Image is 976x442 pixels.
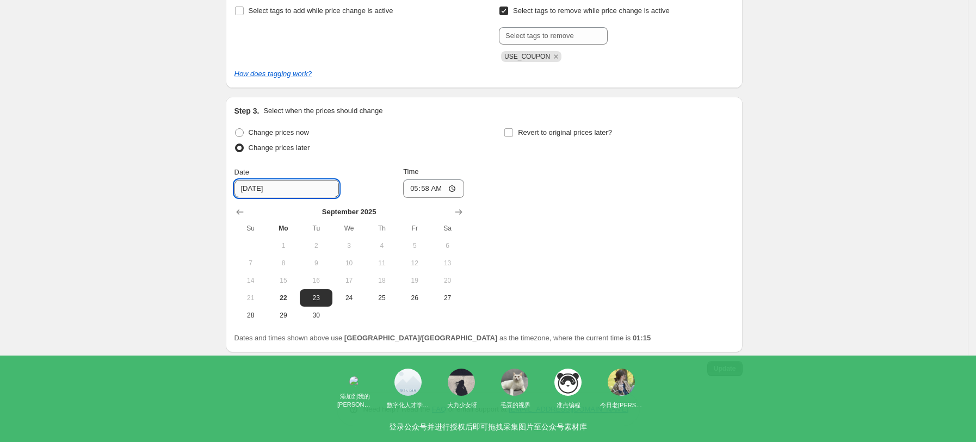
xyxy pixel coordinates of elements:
th: Saturday [431,220,464,237]
span: 2 [304,241,328,250]
span: Su [239,224,263,233]
button: Friday September 19 2025 [398,272,431,289]
span: 3 [337,241,361,250]
span: Sa [435,224,459,233]
span: 9 [304,259,328,267]
span: 24 [337,294,361,302]
button: Saturday September 13 2025 [431,254,464,272]
span: 19 [403,276,427,285]
span: 26 [403,294,427,302]
span: Change prices now [249,128,309,136]
span: Time [403,167,418,176]
button: Thursday September 11 2025 [366,254,398,272]
button: Saturday September 6 2025 [431,237,464,254]
a: How does tagging work? [234,70,312,78]
span: 22 [271,294,295,302]
button: Wednesday September 24 2025 [332,289,365,307]
span: Th [370,224,394,233]
th: Sunday [234,220,267,237]
button: Thursday September 18 2025 [366,272,398,289]
span: We [337,224,361,233]
span: USE_COUPON [504,53,550,60]
span: 1 [271,241,295,250]
button: Tuesday September 9 2025 [300,254,332,272]
button: Thursday September 25 2025 [366,289,398,307]
b: 01:15 [633,334,651,342]
span: 17 [337,276,361,285]
span: 10 [337,259,361,267]
span: 13 [435,259,459,267]
span: 4 [370,241,394,250]
span: Select tags to remove while price change is active [513,7,670,15]
h2: Step 3. [234,105,260,116]
span: 12 [403,259,427,267]
button: Today Monday September 22 2025 [267,289,300,307]
button: Wednesday September 17 2025 [332,272,365,289]
button: Tuesday September 16 2025 [300,272,332,289]
input: 9/22/2025 [234,180,339,197]
span: 27 [435,294,459,302]
button: Friday September 12 2025 [398,254,431,272]
span: 28 [239,311,263,320]
button: Thursday September 4 2025 [366,237,398,254]
span: 7 [239,259,263,267]
button: Saturday September 27 2025 [431,289,464,307]
p: Select when the prices should change [263,105,382,116]
button: Sunday September 28 2025 [234,307,267,324]
button: Sunday September 21 2025 [234,289,267,307]
span: 8 [271,259,295,267]
span: 6 [435,241,459,250]
span: 29 [271,311,295,320]
button: Sunday September 7 2025 [234,254,267,272]
b: [GEOGRAPHIC_DATA]/[GEOGRAPHIC_DATA] [344,334,497,342]
span: Fr [403,224,427,233]
button: Show next month, October 2025 [451,204,466,220]
button: Wednesday September 10 2025 [332,254,365,272]
span: 20 [435,276,459,285]
button: Wednesday September 3 2025 [332,237,365,254]
input: 12:00 [403,179,464,198]
th: Monday [267,220,300,237]
th: Friday [398,220,431,237]
button: Tuesday September 2 2025 [300,237,332,254]
span: Select tags to add while price change is active [249,7,393,15]
button: Tuesday September 23 2025 [300,289,332,307]
button: Friday September 5 2025 [398,237,431,254]
th: Wednesday [332,220,365,237]
span: Date [234,168,249,176]
button: Saturday September 20 2025 [431,272,464,289]
button: Monday September 1 2025 [267,237,300,254]
th: Tuesday [300,220,332,237]
button: Monday September 8 2025 [267,254,300,272]
span: 15 [271,276,295,285]
span: 5 [403,241,427,250]
span: Tu [304,224,328,233]
span: 25 [370,294,394,302]
span: Dates and times shown above use as the timezone, where the current time is [234,334,651,342]
span: Change prices later [249,144,310,152]
button: Monday September 15 2025 [267,272,300,289]
span: 18 [370,276,394,285]
span: 11 [370,259,394,267]
button: Tuesday September 30 2025 [300,307,332,324]
span: 30 [304,311,328,320]
span: Mo [271,224,295,233]
button: Sunday September 14 2025 [234,272,267,289]
button: Friday September 26 2025 [398,289,431,307]
span: 23 [304,294,328,302]
th: Thursday [366,220,398,237]
span: 16 [304,276,328,285]
input: Select tags to remove [499,27,608,45]
span: 14 [239,276,263,285]
span: Revert to original prices later? [518,128,612,136]
button: Show previous month, August 2025 [232,204,248,220]
span: 21 [239,294,263,302]
button: Monday September 29 2025 [267,307,300,324]
button: Remove USE_COUPON [551,52,561,61]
